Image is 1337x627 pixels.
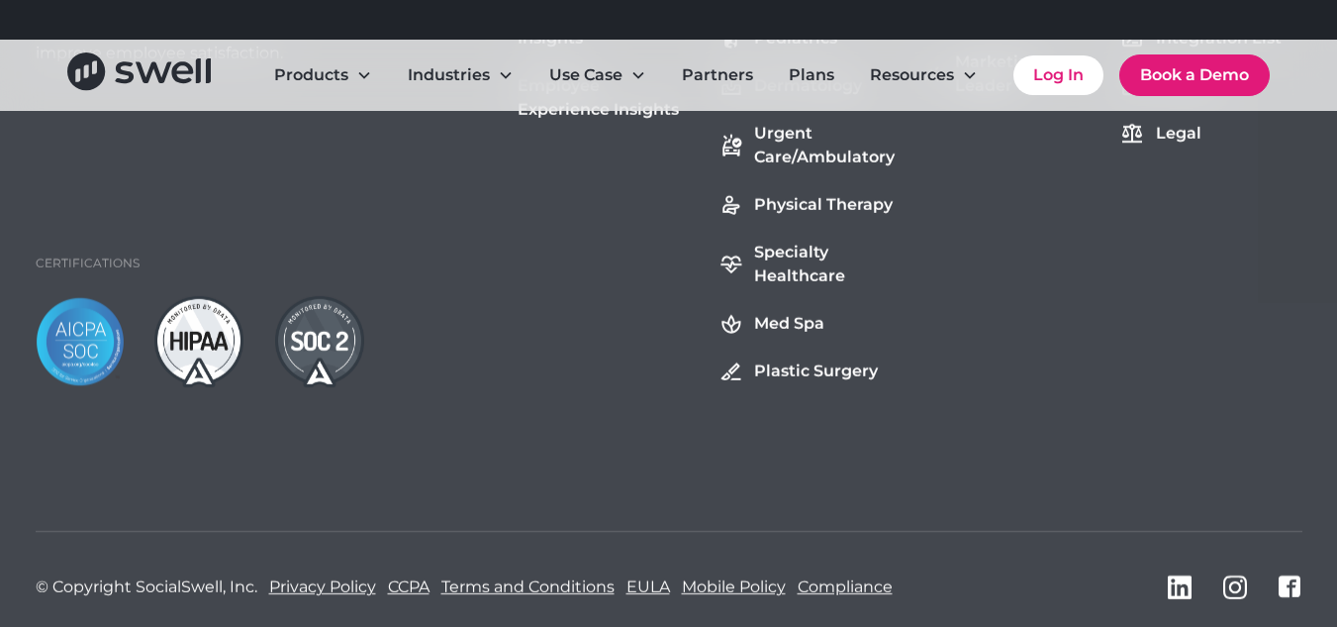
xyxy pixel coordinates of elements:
[441,575,615,599] a: Terms and Conditions
[36,575,257,599] div: © Copyright SocialSwell, Inc.
[626,575,670,599] a: EULA
[754,241,896,288] div: Specialty Healthcare
[870,63,954,87] div: Resources
[854,55,994,95] div: Resources
[754,312,824,336] div: Med Spa
[715,308,900,340] a: Med Spa
[1013,55,1103,95] a: Log In
[1116,118,1297,150] a: Legal
[274,63,348,87] div: Products
[408,63,490,87] div: Industries
[1119,54,1270,96] a: Book a Demo
[549,63,622,87] div: Use Case
[715,189,900,221] a: Physical Therapy
[275,296,364,387] img: soc2-dark.png
[798,575,893,599] a: Compliance
[682,575,786,599] a: Mobile Policy
[36,255,140,272] div: Certifications
[773,55,850,95] a: Plans
[533,55,662,95] div: Use Case
[388,575,430,599] a: CCPA
[715,356,900,387] a: Plastic Surgery
[258,55,388,95] div: Products
[754,360,878,383] div: Plastic Surgery
[715,118,900,173] a: Urgent Care/Ambulatory
[754,122,896,169] div: Urgent Care/Ambulatory
[715,237,900,292] a: Specialty Healthcare
[154,296,243,387] img: hipaa-light.png
[67,52,211,97] a: home
[999,413,1337,627] iframe: Chat Widget
[269,575,376,599] a: Privacy Policy
[1156,122,1201,146] div: Legal
[392,55,529,95] div: Industries
[666,55,769,95] a: Partners
[754,193,893,217] div: Physical Therapy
